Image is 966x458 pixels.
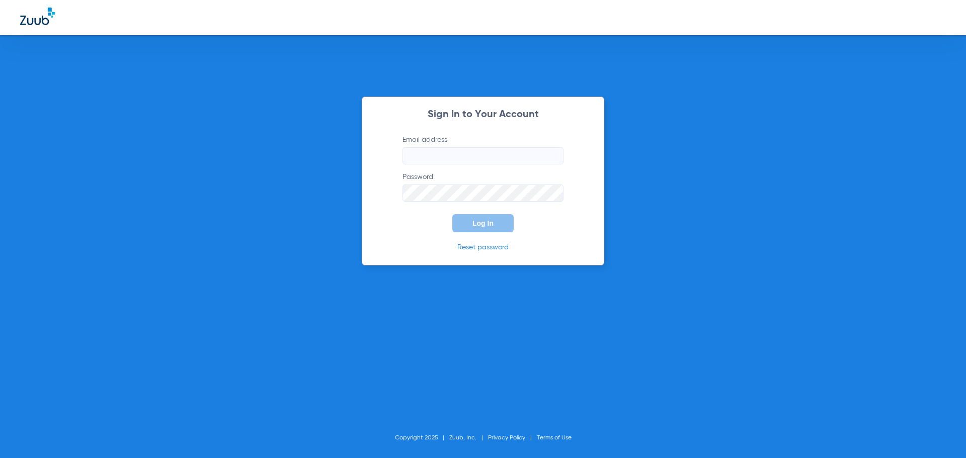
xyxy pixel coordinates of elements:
img: Zuub Logo [20,8,55,25]
h2: Sign In to Your Account [387,110,579,120]
a: Terms of Use [537,435,572,441]
input: Email address [403,147,563,164]
li: Copyright 2025 [395,433,449,443]
input: Password [403,185,563,202]
label: Password [403,172,563,202]
span: Log In [472,219,494,227]
a: Reset password [457,244,509,251]
a: Privacy Policy [488,435,525,441]
button: Log In [452,214,514,232]
label: Email address [403,135,563,164]
li: Zuub, Inc. [449,433,488,443]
